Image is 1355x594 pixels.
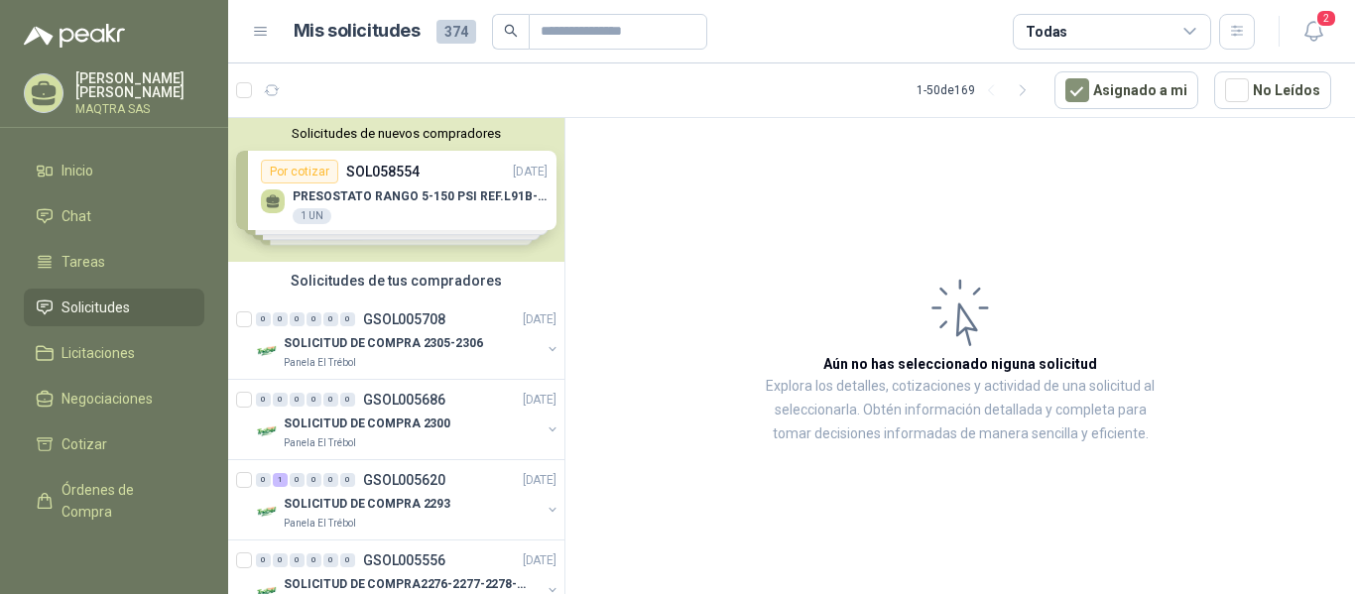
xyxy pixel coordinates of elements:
[307,473,321,487] div: 0
[62,388,153,410] span: Negociaciones
[62,297,130,318] span: Solicitudes
[62,251,105,273] span: Tareas
[1026,21,1067,43] div: Todas
[436,20,476,44] span: 374
[62,479,185,523] span: Órdenes de Compra
[290,553,305,567] div: 0
[294,17,421,46] h1: Mis solicitudes
[323,553,338,567] div: 0
[24,538,204,576] a: Remisiones
[1214,71,1331,109] button: No Leídos
[24,289,204,326] a: Solicitudes
[256,393,271,407] div: 0
[24,380,204,417] a: Negociaciones
[24,152,204,189] a: Inicio
[307,312,321,326] div: 0
[256,419,280,443] img: Company Logo
[284,575,531,594] p: SOLICITUD DE COMPRA2276-2277-2278-2284-2285-
[523,391,556,410] p: [DATE]
[62,205,91,227] span: Chat
[62,160,93,181] span: Inicio
[1054,71,1198,109] button: Asignado a mi
[523,551,556,570] p: [DATE]
[363,473,445,487] p: GSOL005620
[273,473,288,487] div: 1
[62,433,107,455] span: Cotizar
[323,473,338,487] div: 0
[307,393,321,407] div: 0
[363,393,445,407] p: GSOL005686
[1315,9,1337,28] span: 2
[273,553,288,567] div: 0
[228,262,564,299] div: Solicitudes de tus compradores
[307,553,321,567] div: 0
[284,355,356,371] p: Panela El Trébol
[764,375,1157,446] p: Explora los detalles, cotizaciones y actividad de una solicitud al seleccionarla. Obtén informaci...
[523,310,556,329] p: [DATE]
[504,24,518,38] span: search
[24,471,204,531] a: Órdenes de Compra
[256,468,560,532] a: 0 1 0 0 0 0 GSOL005620[DATE] Company LogoSOLICITUD DE COMPRA 2293Panela El Trébol
[917,74,1039,106] div: 1 - 50 de 169
[236,126,556,141] button: Solicitudes de nuevos compradores
[340,393,355,407] div: 0
[256,500,280,524] img: Company Logo
[340,473,355,487] div: 0
[823,353,1097,375] h3: Aún no has seleccionado niguna solicitud
[284,415,450,433] p: SOLICITUD DE COMPRA 2300
[75,71,204,99] p: [PERSON_NAME] [PERSON_NAME]
[1295,14,1331,50] button: 2
[24,243,204,281] a: Tareas
[256,307,560,371] a: 0 0 0 0 0 0 GSOL005708[DATE] Company LogoSOLICITUD DE COMPRA 2305-2306Panela El Trébol
[62,342,135,364] span: Licitaciones
[228,118,564,262] div: Solicitudes de nuevos compradoresPor cotizarSOL058554[DATE] PRESOSTATO RANGO 5-150 PSI REF.L91B-1...
[24,24,125,48] img: Logo peakr
[284,516,356,532] p: Panela El Trébol
[284,495,450,514] p: SOLICITUD DE COMPRA 2293
[323,393,338,407] div: 0
[256,553,271,567] div: 0
[256,473,271,487] div: 0
[363,553,445,567] p: GSOL005556
[256,312,271,326] div: 0
[340,553,355,567] div: 0
[290,312,305,326] div: 0
[24,425,204,463] a: Cotizar
[323,312,338,326] div: 0
[340,312,355,326] div: 0
[256,388,560,451] a: 0 0 0 0 0 0 GSOL005686[DATE] Company LogoSOLICITUD DE COMPRA 2300Panela El Trébol
[24,334,204,372] a: Licitaciones
[284,435,356,451] p: Panela El Trébol
[290,473,305,487] div: 0
[273,393,288,407] div: 0
[273,312,288,326] div: 0
[75,103,204,115] p: MAQTRA SAS
[24,197,204,235] a: Chat
[363,312,445,326] p: GSOL005708
[284,334,483,353] p: SOLICITUD DE COMPRA 2305-2306
[523,471,556,490] p: [DATE]
[290,393,305,407] div: 0
[256,339,280,363] img: Company Logo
